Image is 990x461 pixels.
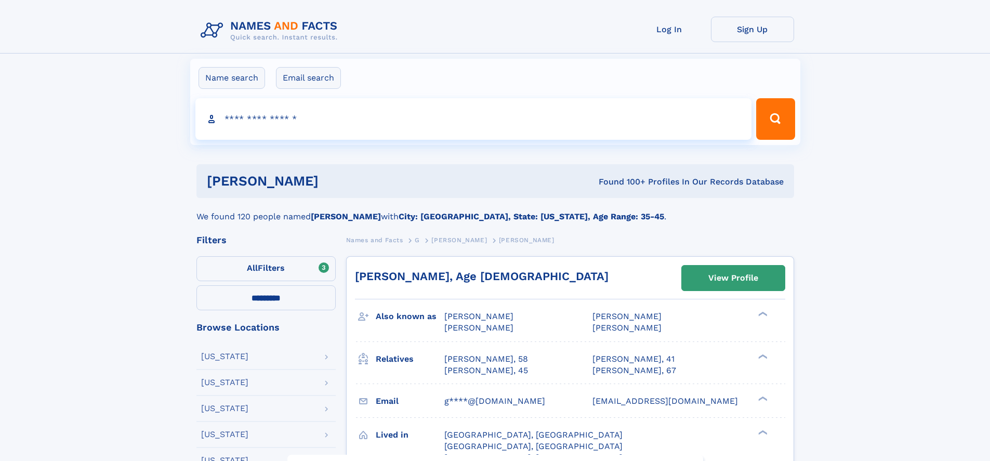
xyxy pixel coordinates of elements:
[415,233,420,246] a: G
[444,365,528,376] a: [PERSON_NAME], 45
[201,378,248,387] div: [US_STATE]
[756,429,768,436] div: ❯
[444,323,513,333] span: [PERSON_NAME]
[592,323,662,333] span: [PERSON_NAME]
[376,308,444,325] h3: Also known as
[195,98,752,140] input: search input
[444,353,528,365] a: [PERSON_NAME], 58
[355,270,609,283] a: [PERSON_NAME], Age [DEMOGRAPHIC_DATA]
[376,350,444,368] h3: Relatives
[431,236,487,244] span: [PERSON_NAME]
[376,426,444,444] h3: Lived in
[201,404,248,413] div: [US_STATE]
[199,67,265,89] label: Name search
[711,17,794,42] a: Sign Up
[196,235,336,245] div: Filters
[756,395,768,402] div: ❯
[756,98,795,140] button: Search Button
[444,441,623,451] span: [GEOGRAPHIC_DATA], [GEOGRAPHIC_DATA]
[201,430,248,439] div: [US_STATE]
[499,236,555,244] span: [PERSON_NAME]
[628,17,711,42] a: Log In
[201,352,248,361] div: [US_STATE]
[196,256,336,281] label: Filters
[247,263,258,273] span: All
[276,67,341,89] label: Email search
[756,353,768,360] div: ❯
[196,198,794,223] div: We found 120 people named with .
[682,266,785,291] a: View Profile
[592,365,676,376] a: [PERSON_NAME], 67
[431,233,487,246] a: [PERSON_NAME]
[346,233,403,246] a: Names and Facts
[756,311,768,318] div: ❯
[196,323,336,332] div: Browse Locations
[592,353,675,365] a: [PERSON_NAME], 41
[708,266,758,290] div: View Profile
[444,311,513,321] span: [PERSON_NAME]
[444,430,623,440] span: [GEOGRAPHIC_DATA], [GEOGRAPHIC_DATA]
[196,17,346,45] img: Logo Names and Facts
[311,212,381,221] b: [PERSON_NAME]
[399,212,664,221] b: City: [GEOGRAPHIC_DATA], State: [US_STATE], Age Range: 35-45
[458,176,784,188] div: Found 100+ Profiles In Our Records Database
[207,175,459,188] h1: [PERSON_NAME]
[592,396,738,406] span: [EMAIL_ADDRESS][DOMAIN_NAME]
[415,236,420,244] span: G
[376,392,444,410] h3: Email
[592,311,662,321] span: [PERSON_NAME]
